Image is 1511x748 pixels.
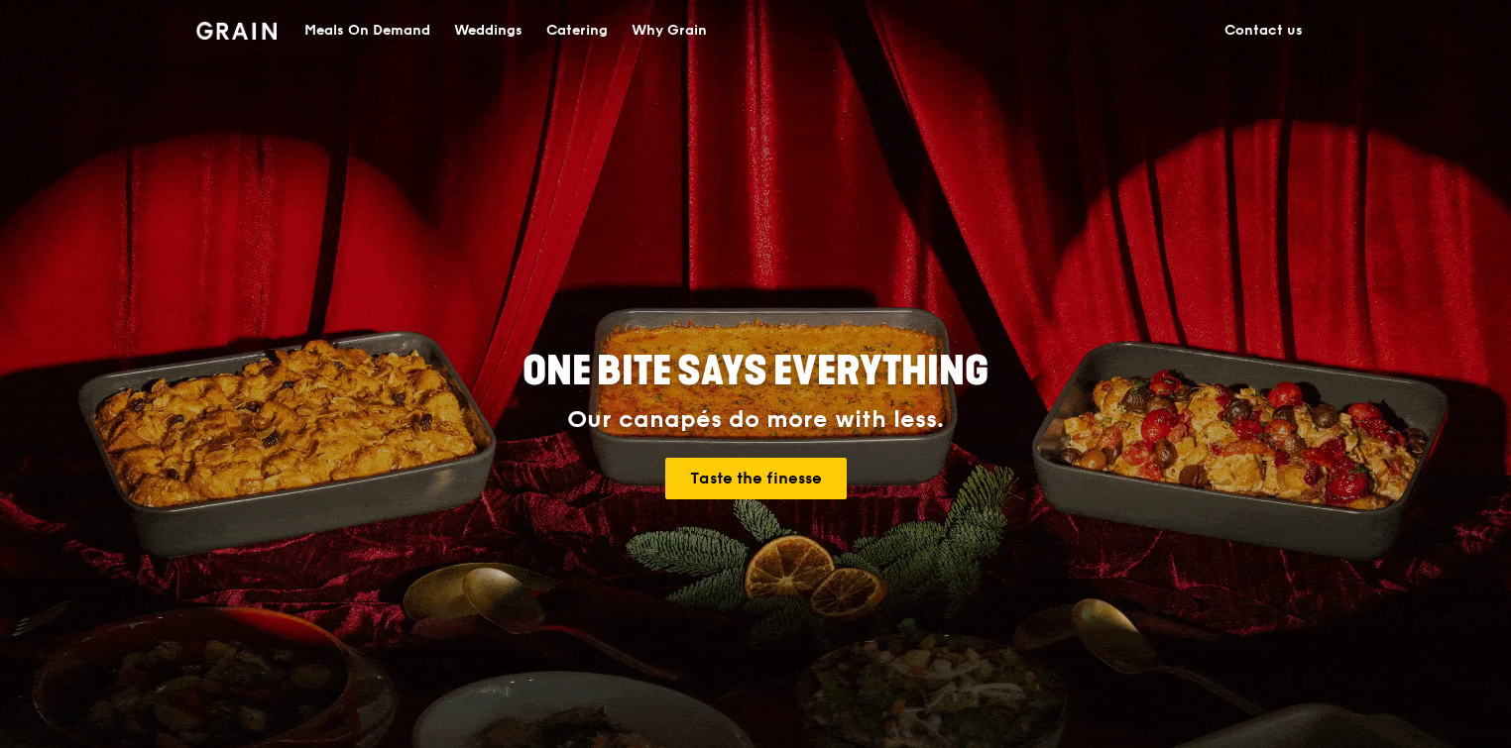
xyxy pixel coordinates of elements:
a: Weddings [442,1,534,60]
div: Our canapés do more with less. [399,406,1112,434]
img: Grain [196,22,277,40]
a: Contact us [1213,1,1315,60]
a: Why Grain [620,1,719,60]
span: ONE BITE SAYS EVERYTHING [523,348,988,395]
div: Weddings [454,1,523,60]
div: Catering [546,1,608,60]
a: Taste the finesse [665,458,847,499]
a: Catering [534,1,620,60]
div: Why Grain [632,1,707,60]
div: Meals On Demand [304,1,430,60]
